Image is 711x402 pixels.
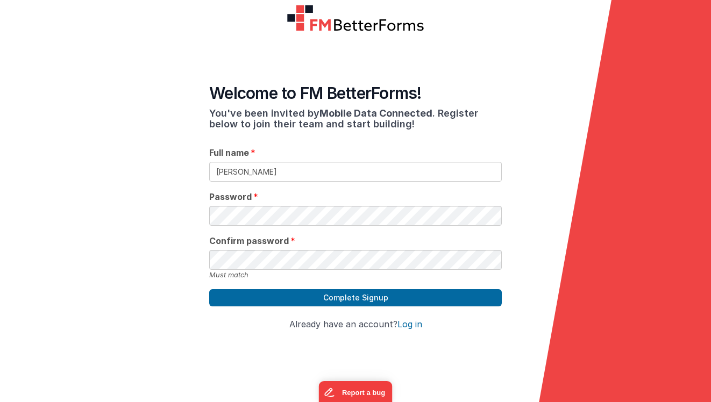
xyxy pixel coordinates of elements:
span: Full name [209,146,249,159]
h4: Welcome to FM BetterForms! [209,83,502,103]
span: Mobile Data Connected [319,107,432,119]
h4: Already have an account? [209,320,502,329]
span: Password [209,190,252,203]
h3: You've been invited by . Register below to join their team and start building! [209,108,502,130]
input: Enter your full name [209,162,502,182]
button: Complete Signup [209,289,502,306]
span: Confirm password [209,234,289,247]
button: Log in [397,320,422,329]
div: Must match [209,270,502,280]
